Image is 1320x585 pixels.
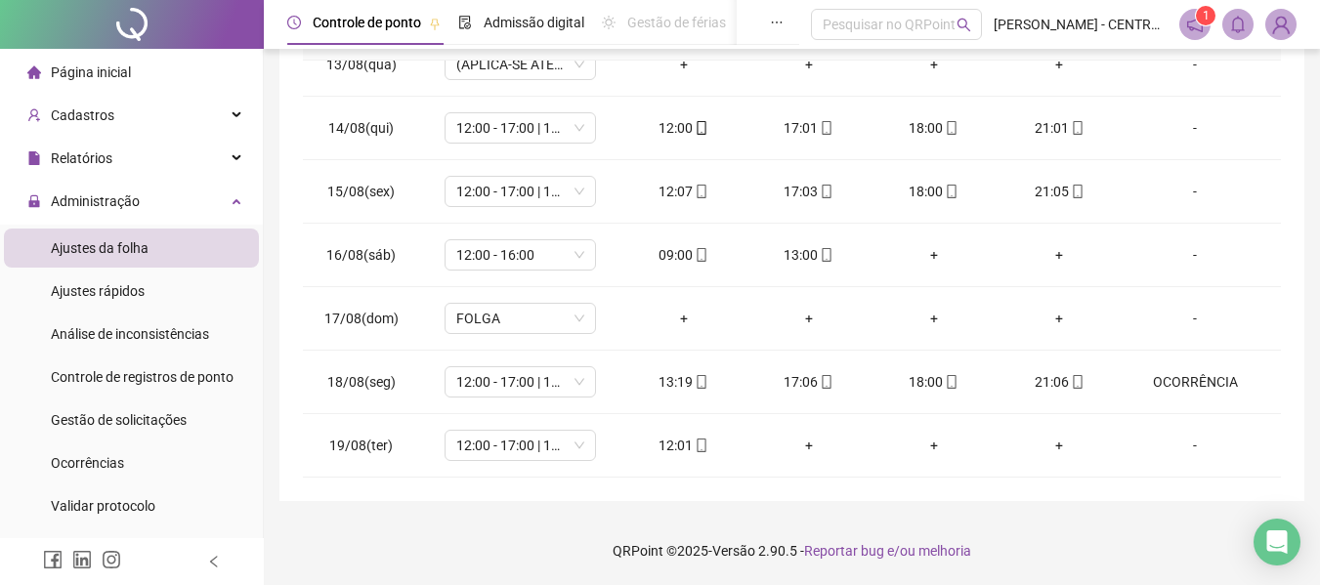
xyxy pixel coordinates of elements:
span: Controle de ponto [313,15,421,30]
span: Ajustes rápidos [51,283,145,299]
div: - [1137,308,1253,329]
span: home [27,65,41,79]
div: 18:00 [887,117,981,139]
div: + [1012,435,1106,456]
span: Gestão de solicitações [51,412,187,428]
sup: 1 [1196,6,1215,25]
div: 09:00 [637,244,731,266]
span: FOLGA [456,304,584,333]
span: Reportar bug e/ou melhoria [804,543,971,559]
span: mobile [693,185,708,198]
div: 21:01 [1012,117,1106,139]
span: mobile [818,375,833,389]
div: 13:19 [637,371,731,393]
span: 12:00 - 16:00 [456,240,584,270]
div: 18:00 [887,371,981,393]
span: (APLICA-SE ATESTADO) [456,50,584,79]
div: + [1012,244,1106,266]
div: 12:00 [637,117,731,139]
span: Gestão de férias [627,15,726,30]
span: clock-circle [287,16,301,29]
div: 21:06 [1012,371,1106,393]
span: Admissão digital [484,15,584,30]
span: Validar protocolo [51,498,155,514]
span: mobile [693,439,708,452]
span: 18/08(seg) [327,374,396,390]
div: Open Intercom Messenger [1254,519,1300,565]
span: 19/08(ter) [329,438,393,453]
div: + [762,308,856,329]
span: 14/08(qui) [328,120,394,136]
span: 12:00 - 17:00 | 18:00 - 21:00 [456,177,584,206]
div: - [1137,435,1253,456]
span: 16/08(sáb) [326,247,396,263]
span: file-done [458,16,472,29]
div: 12:01 [637,435,731,456]
div: 17:03 [762,181,856,202]
div: 13:00 [762,244,856,266]
span: mobile [1069,375,1085,389]
span: mobile [693,248,708,262]
div: 18:00 [887,181,981,202]
div: - [1137,244,1253,266]
span: user-add [27,108,41,122]
span: Página inicial [51,64,131,80]
span: search [957,18,971,32]
span: 12:00 - 17:00 | 18:00 - 21:00 [456,113,584,143]
span: mobile [1069,121,1085,135]
span: sun [602,16,616,29]
span: lock [27,194,41,208]
div: 17:01 [762,117,856,139]
span: mobile [818,185,833,198]
div: 12:07 [637,181,731,202]
span: [PERSON_NAME] - CENTRO VETERINARIO 4 PATAS LTDA [994,14,1168,35]
span: 17/08(dom) [324,311,399,326]
span: mobile [1069,185,1085,198]
div: + [887,308,981,329]
span: Ocorrências [51,455,124,471]
span: Administração [51,193,140,209]
span: Versão [712,543,755,559]
span: mobile [693,121,708,135]
span: 12:00 - 17:00 | 18:00 - 21:00 [456,367,584,397]
span: Controle de registros de ponto [51,369,234,385]
span: mobile [818,121,833,135]
div: - [1137,117,1253,139]
span: file [27,151,41,165]
span: 12:00 - 17:00 | 18:00 - 21:00 [456,431,584,460]
span: Cadastros [51,107,114,123]
span: 1 [1203,9,1210,22]
div: - [1137,54,1253,75]
footer: QRPoint © 2025 - 2.90.5 - [264,517,1320,585]
div: + [1012,308,1106,329]
span: Ajustes da folha [51,240,149,256]
div: + [762,435,856,456]
span: instagram [102,550,121,569]
div: OCORRÊNCIA [1137,371,1253,393]
span: 13/08(qua) [326,57,397,72]
img: 91132 [1266,10,1296,39]
span: notification [1186,16,1204,33]
span: Relatórios [51,150,112,166]
span: facebook [43,550,63,569]
div: + [887,244,981,266]
div: + [637,308,731,329]
div: + [1012,54,1106,75]
span: left [207,555,221,568]
span: mobile [943,185,958,198]
div: + [887,54,981,75]
div: + [637,54,731,75]
span: linkedin [72,550,92,569]
span: mobile [818,248,833,262]
span: pushpin [429,18,441,29]
span: mobile [943,121,958,135]
span: mobile [943,375,958,389]
span: 15/08(sex) [327,184,395,199]
span: Análise de inconsistências [51,326,209,342]
div: - [1137,181,1253,202]
div: 17:06 [762,371,856,393]
span: bell [1229,16,1247,33]
span: ellipsis [770,16,784,29]
div: + [887,435,981,456]
span: mobile [693,375,708,389]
